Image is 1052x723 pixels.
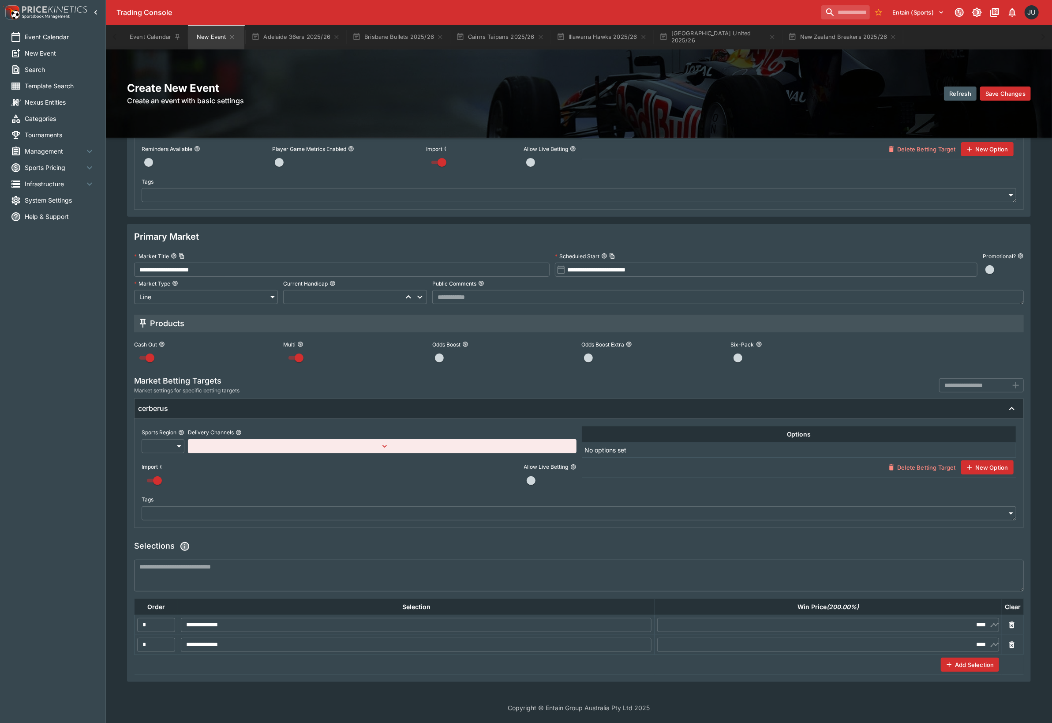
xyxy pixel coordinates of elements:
button: Sports Region [178,429,184,436]
button: New Option [961,460,1014,474]
button: Event Calendar [124,25,186,49]
th: Options [582,426,1016,442]
button: Adelaide 36ers 2025/26 [246,25,345,49]
img: Sportsbook Management [22,15,70,19]
img: PriceKinetics [22,6,87,13]
button: Connected to PK [951,4,967,20]
button: Allow Live Betting [570,464,577,470]
button: Save Changes [980,87,1031,101]
button: Illawarra Hawks 2025/26 [551,25,652,49]
span: Market settings for specific betting targets [134,386,240,395]
button: Six-Pack [756,341,762,347]
button: Add Selection [941,658,999,672]
button: Reminders Available [194,146,200,152]
p: Import [142,463,158,471]
button: Copy To Clipboard [609,253,615,259]
h6: cerberus [138,404,168,413]
p: Six-Pack [731,341,754,348]
button: Cash Out [159,341,165,347]
p: Scheduled Start [555,252,599,260]
button: Copy To Clipboard [179,253,185,259]
p: Market Title [134,252,169,260]
div: Trading Console [116,8,818,17]
button: Notifications [1004,4,1020,20]
button: Market Type [172,280,178,286]
button: Delivery Channels [236,429,242,436]
button: Scheduled StartCopy To Clipboard [601,253,607,259]
span: Management [25,147,84,156]
h2: Create New Event [127,81,577,95]
span: Nexus Entities [25,98,95,107]
button: Current Handicap [329,280,336,286]
button: Import [160,464,166,470]
p: Cash Out [134,341,157,348]
th: Selection [178,599,655,615]
button: Refresh [944,87,977,101]
div: Justin.Walsh [1025,5,1039,19]
p: Delivery Channels [188,429,234,436]
input: search [821,5,870,19]
button: Delete Betting Target [883,142,961,156]
span: Search [25,65,95,74]
p: Allow Live Betting [524,463,569,471]
button: Market TitleCopy To Clipboard [171,253,177,259]
button: Multi [297,341,303,347]
span: Categories [25,114,95,123]
p: Public Comments [432,280,476,287]
button: [GEOGRAPHIC_DATA] United 2025/26 [654,25,781,49]
h5: Selections [134,538,193,554]
button: New Option [961,142,1014,156]
p: Tags [142,496,153,503]
button: Select Tenant [887,5,950,19]
p: Current Handicap [283,280,328,287]
div: Line [134,290,278,304]
p: Tags [142,178,153,185]
button: Public Comments [478,280,484,286]
p: Reminders Available [142,145,192,153]
span: New Event [25,49,95,58]
span: Help & Support [25,212,95,221]
td: No options set [582,442,1016,457]
span: Infrastructure [25,179,84,188]
p: Copyright © Entain Group Australia Pty Ltd 2025 [106,703,1052,712]
p: Odds Boost [432,341,460,348]
th: Clear [1002,599,1023,615]
button: No Bookmarks [872,5,886,19]
button: Odds Boost Extra [626,341,632,347]
button: New Event [188,25,244,49]
button: Player Game Metrics Enabled [348,146,354,152]
button: Delete Betting Target [883,460,961,474]
span: System Settings [25,196,95,205]
p: Odds Boost Extra [581,341,624,348]
button: Brisbane Bullets 2025/26 [347,25,449,49]
button: Justin.Walsh [1022,3,1041,22]
button: Import [444,146,450,152]
button: Paste/Type a csv of selections prices here. When typing, a selection will be created as you creat... [177,538,193,554]
em: ( 200.00 %) [827,603,859,610]
button: Toggle light/dark mode [969,4,985,20]
h5: Products [150,318,184,328]
h5: Market Betting Targets [134,376,240,386]
span: Sports Pricing [25,163,84,172]
p: Promotional? [983,252,1016,260]
p: Sports Region [142,429,176,436]
button: Promotional? [1018,253,1024,259]
p: Market Type [134,280,170,287]
button: Odds Boost [462,341,468,347]
th: Win Price [655,599,1002,615]
span: Tournaments [25,130,95,139]
p: Import [426,145,442,153]
p: Player Game Metrics Enabled [272,145,346,153]
th: Order [135,599,178,615]
span: Event Calendar [25,32,95,41]
button: Allow Live Betting [570,146,576,152]
img: PriceKinetics Logo [3,4,20,21]
span: Template Search [25,81,95,90]
h4: Primary Market [134,231,199,242]
button: Documentation [987,4,1003,20]
button: Cairns Taipans 2025/26 [451,25,550,49]
p: Multi [283,341,296,348]
p: Allow Live Betting [524,145,568,153]
button: New Zealand Breakers 2025/26 [783,25,902,49]
h6: Create an event with basic settings [127,95,577,106]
